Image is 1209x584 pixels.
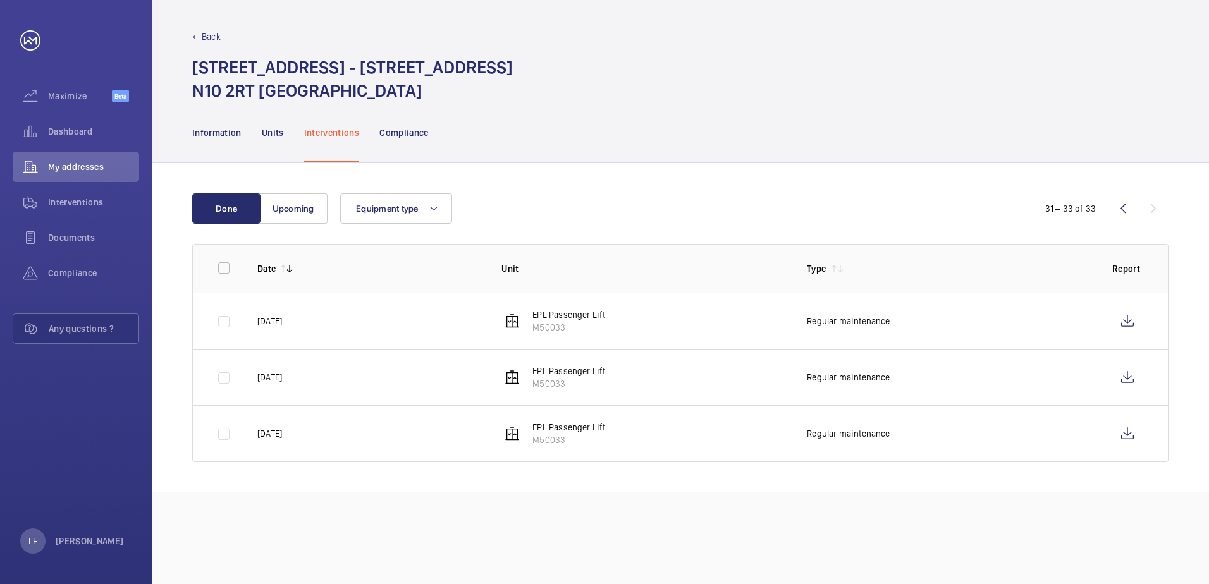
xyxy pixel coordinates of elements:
p: Report [1112,262,1143,275]
p: [PERSON_NAME] [56,535,124,547]
span: My addresses [48,161,139,173]
p: [DATE] [257,315,282,327]
h1: [STREET_ADDRESS] - [STREET_ADDRESS] N10 2RT [GEOGRAPHIC_DATA] [192,56,513,102]
p: Units [262,126,284,139]
p: Information [192,126,242,139]
p: M50033 [532,321,605,334]
p: Interventions [304,126,360,139]
span: Dashboard [48,125,139,138]
img: elevator.svg [505,313,520,329]
p: Back [202,30,221,43]
button: Done [192,193,261,224]
span: Any questions ? [49,322,138,335]
p: [DATE] [257,371,282,384]
p: Compliance [379,126,429,139]
p: M50033 [532,434,605,446]
p: LF [28,535,37,547]
p: Date [257,262,276,275]
p: [DATE] [257,427,282,440]
p: M50033 [532,377,605,390]
p: Regular maintenance [807,315,890,327]
p: EPL Passenger Lift [532,308,605,321]
p: Unit [501,262,787,275]
div: 31 – 33 of 33 [1045,202,1096,215]
img: elevator.svg [505,370,520,385]
button: Equipment type [340,193,452,224]
img: elevator.svg [505,426,520,441]
p: EPL Passenger Lift [532,365,605,377]
p: Regular maintenance [807,427,890,440]
span: Compliance [48,267,139,279]
span: Beta [112,90,129,102]
p: Type [807,262,826,275]
span: Interventions [48,196,139,209]
p: EPL Passenger Lift [532,421,605,434]
button: Upcoming [259,193,328,224]
p: Regular maintenance [807,371,890,384]
span: Maximize [48,90,112,102]
span: Equipment type [356,204,419,214]
span: Documents [48,231,139,244]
